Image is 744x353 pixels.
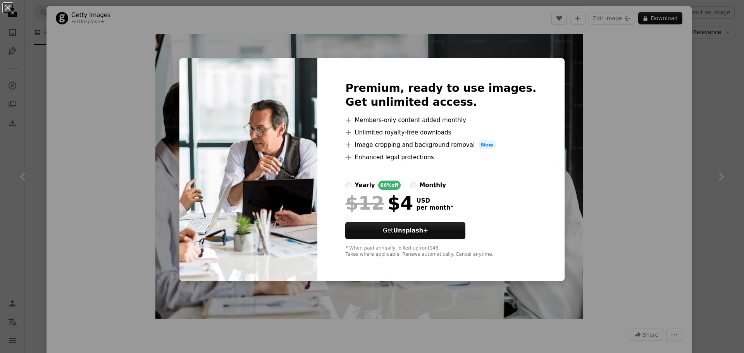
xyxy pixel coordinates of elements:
[345,245,536,258] div: * When paid annually, billed upfront $48 Taxes where applicable. Renews automatically. Cancel any...
[378,181,401,190] div: 66% off
[416,204,453,211] span: per month *
[393,227,428,234] strong: Unsplash+
[419,181,446,190] div: monthly
[179,58,317,281] img: premium_photo-1661284914778-f7de34e55a3a
[345,140,536,150] li: Image cropping and background removal
[345,115,536,125] li: Members-only content added monthly
[478,140,496,150] span: New
[345,153,536,162] li: Enhanced legal protections
[345,128,536,137] li: Unlimited royalty-free downloads
[345,182,351,188] input: yearly66%off
[345,193,384,213] span: $12
[345,193,413,213] div: $4
[345,81,536,109] h2: Premium, ready to use images. Get unlimited access.
[416,197,453,204] span: USD
[345,222,465,239] button: GetUnsplash+
[355,181,375,190] div: yearly
[410,182,416,188] input: monthly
